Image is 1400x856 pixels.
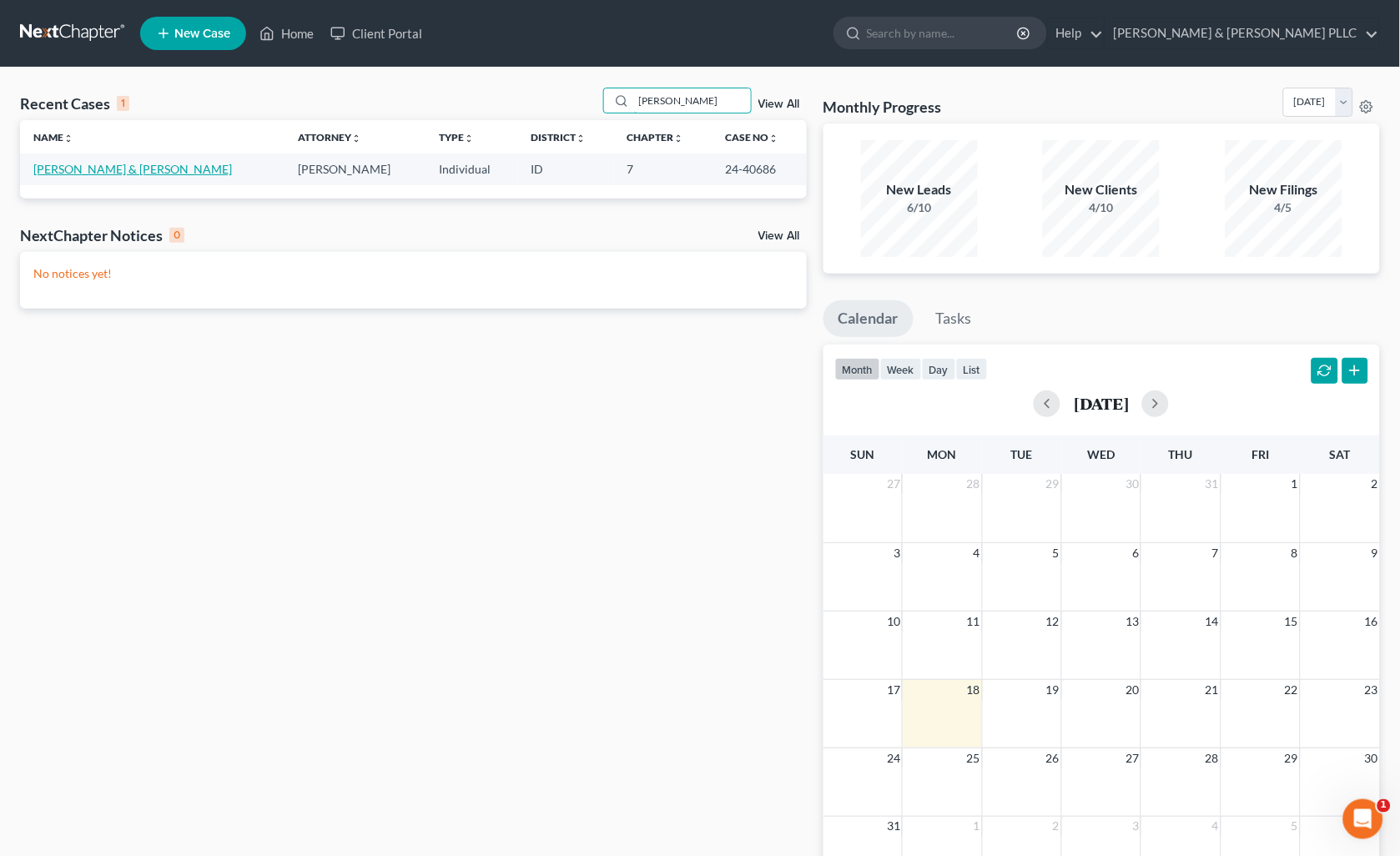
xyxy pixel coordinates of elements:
[531,131,587,144] a: Districtunfold_more
[1204,748,1221,768] span: 28
[1088,447,1115,461] span: Wed
[1343,799,1383,839] iframe: Intercom live chat
[1204,474,1221,494] span: 31
[285,154,426,184] td: [PERSON_NAME]
[1377,799,1391,813] span: 1
[1045,748,1061,768] span: 26
[885,748,902,768] span: 24
[63,133,73,144] i: unfold_more
[1045,680,1061,700] span: 19
[1363,612,1380,632] span: 16
[885,680,902,700] span: 17
[1290,817,1300,837] span: 5
[33,131,73,144] a: Nameunfold_more
[972,543,982,563] span: 4
[965,612,982,632] span: 11
[426,154,518,184] td: Individual
[1045,612,1061,632] span: 12
[1363,748,1380,768] span: 30
[634,88,751,113] input: Search by name...
[768,133,778,144] i: unfold_more
[1124,474,1141,494] span: 30
[1051,817,1061,837] span: 2
[885,817,902,837] span: 31
[1251,447,1269,461] span: Fri
[922,358,956,380] button: day
[1226,199,1342,216] div: 4/5
[823,300,914,337] a: Calendar
[439,131,474,144] a: Typeunfold_more
[33,162,232,176] a: [PERSON_NAME] & [PERSON_NAME]
[921,300,987,337] a: Tasks
[1043,199,1160,216] div: 4/10
[1169,447,1193,461] span: Thu
[1370,543,1380,563] span: 9
[1204,680,1221,700] span: 21
[956,358,988,380] button: list
[20,225,184,245] div: NextChapter Notices
[1074,395,1129,412] h2: [DATE]
[823,97,942,117] h3: Monthly Progress
[1011,447,1033,461] span: Tue
[880,358,922,380] button: week
[1290,474,1300,494] span: 1
[758,98,800,110] a: View All
[885,612,902,632] span: 10
[928,447,957,461] span: Mon
[851,447,875,461] span: Sun
[1045,474,1061,494] span: 29
[861,180,978,199] div: New Leads
[712,154,806,184] td: 24-40686
[892,543,902,563] span: 3
[1283,748,1300,768] span: 29
[835,358,880,380] button: month
[758,230,800,242] a: View All
[518,154,614,184] td: ID
[1363,680,1380,700] span: 23
[965,680,982,700] span: 18
[1124,680,1141,700] span: 20
[627,131,684,144] a: Chapterunfold_more
[1370,474,1380,494] span: 2
[251,18,322,48] a: Home
[1124,612,1141,632] span: 13
[1131,817,1141,837] span: 3
[1283,680,1300,700] span: 22
[1204,612,1221,632] span: 14
[965,474,982,494] span: 28
[577,133,587,144] i: unfold_more
[169,228,184,243] div: 0
[1131,543,1141,563] span: 6
[674,133,684,144] i: unfold_more
[1043,180,1160,199] div: New Clients
[464,133,474,144] i: unfold_more
[1048,18,1104,48] a: Help
[861,199,978,216] div: 6/10
[885,474,902,494] span: 27
[725,131,778,144] a: Case Nounfold_more
[1051,543,1061,563] span: 5
[322,18,431,48] a: Client Portal
[1211,817,1221,837] span: 4
[299,131,362,144] a: Attorneyunfold_more
[174,28,230,40] span: New Case
[1124,748,1141,768] span: 27
[1290,543,1300,563] span: 8
[1283,612,1300,632] span: 15
[1105,18,1379,48] a: [PERSON_NAME] & [PERSON_NAME] PLLC
[20,93,129,113] div: Recent Cases
[33,265,793,282] p: No notices yet!
[1211,543,1221,563] span: 7
[965,748,982,768] span: 25
[1226,180,1342,199] div: New Filings
[352,133,362,144] i: unfold_more
[614,154,713,184] td: 7
[972,817,982,837] span: 1
[867,18,1020,48] input: Search by name...
[117,96,129,111] div: 1
[1330,447,1351,461] span: Sat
